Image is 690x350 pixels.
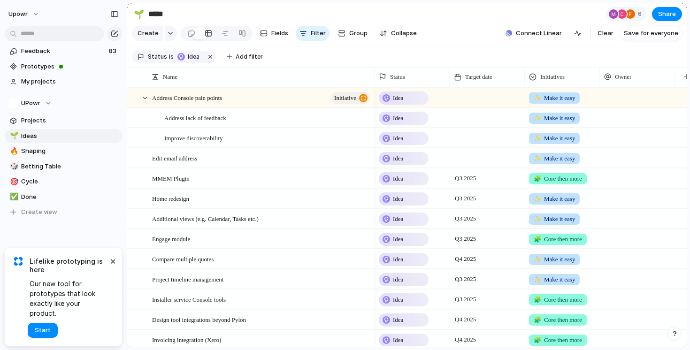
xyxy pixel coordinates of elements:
[349,29,368,38] span: Group
[21,46,106,56] span: Feedback
[331,92,370,104] button: initiative
[188,53,201,61] span: Idea
[452,294,478,305] span: Q3 2025
[393,93,403,103] span: Idea
[152,233,190,244] span: Engage module
[452,173,478,184] span: Q3 2025
[390,72,405,82] span: Status
[8,9,28,19] span: upowr
[452,314,478,325] span: Q4 2025
[236,53,263,61] span: Add filter
[152,193,189,204] span: Home redesign
[516,29,562,38] span: Connect Linear
[534,296,541,303] span: 🧩
[35,326,51,335] span: Start
[652,7,682,21] button: Share
[534,276,541,283] span: ✨
[534,316,541,323] span: 🧩
[393,214,403,224] span: Idea
[175,52,204,62] button: Idea
[598,29,613,38] span: Clear
[534,255,575,264] span: Make it easy
[5,114,122,128] a: Projects
[8,162,18,171] button: 🎲
[10,161,16,172] div: 🎲
[594,26,617,41] button: Clear
[452,274,478,285] span: Q3 2025
[21,192,119,202] span: Done
[164,112,226,123] span: Address lack of feedback
[21,146,119,156] span: Shaping
[4,7,44,22] button: upowr
[21,207,57,217] span: Create view
[5,60,122,74] a: Prototypes
[534,134,575,143] span: Make it easy
[534,214,575,224] span: Make it easy
[5,205,122,219] button: Create view
[30,279,108,318] span: Our new tool for prototypes that look exactly like your product.
[28,323,58,338] button: Start
[534,315,582,325] span: Core then more
[30,257,108,274] span: Lifelike prototyping is here
[638,9,644,19] span: 6
[393,335,403,345] span: Idea
[534,135,541,142] span: ✨
[534,114,541,122] span: ✨
[465,72,492,82] span: Target date
[21,131,119,141] span: Ideas
[334,91,356,105] span: initiative
[502,26,566,40] button: Connect Linear
[534,235,582,244] span: Core then more
[311,29,326,38] span: Filter
[534,215,541,222] span: ✨
[5,160,122,174] div: 🎲Betting Table
[152,334,221,345] span: Invoicing integration (Xero)
[534,275,575,284] span: Make it easy
[452,334,478,345] span: Q4 2025
[658,9,676,19] span: Share
[393,295,403,304] span: Idea
[393,194,403,204] span: Idea
[8,192,18,202] button: ✅
[5,44,122,58] a: Feedback83
[10,191,16,202] div: ✅
[393,315,403,325] span: Idea
[21,116,119,125] span: Projects
[534,114,575,123] span: Make it easy
[452,253,478,265] span: Q4 2025
[393,255,403,264] span: Idea
[534,256,541,263] span: ✨
[167,52,176,62] button: is
[393,114,403,123] span: Idea
[5,129,122,143] a: 🌱Ideas
[10,130,16,141] div: 🌱
[534,174,582,183] span: Core then more
[534,335,582,345] span: Core then more
[534,93,575,103] span: Make it easy
[376,26,421,41] button: Collapse
[296,26,330,41] button: Filter
[393,275,403,284] span: Idea
[393,235,403,244] span: Idea
[452,233,478,244] span: Q3 2025
[534,336,541,343] span: 🧩
[452,213,478,224] span: Q3 2025
[21,62,119,71] span: Prototypes
[534,295,582,304] span: Core then more
[164,132,223,143] span: Improve discoverability
[8,131,18,141] button: 🌱
[152,294,226,304] span: Installer service Console tools
[152,253,214,264] span: Compare multiple quotes
[393,154,403,163] span: Idea
[138,29,159,38] span: Create
[152,92,222,103] span: Address Console pain points
[152,173,190,183] span: MMEM Plugin
[152,213,259,224] span: Additional views (e.g. Calendar, Tasks etc.)
[333,26,372,41] button: Group
[21,162,119,171] span: Betting Table
[391,29,417,38] span: Collapse
[5,175,122,189] a: 🎯Cycle
[620,26,682,41] button: Save for everyone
